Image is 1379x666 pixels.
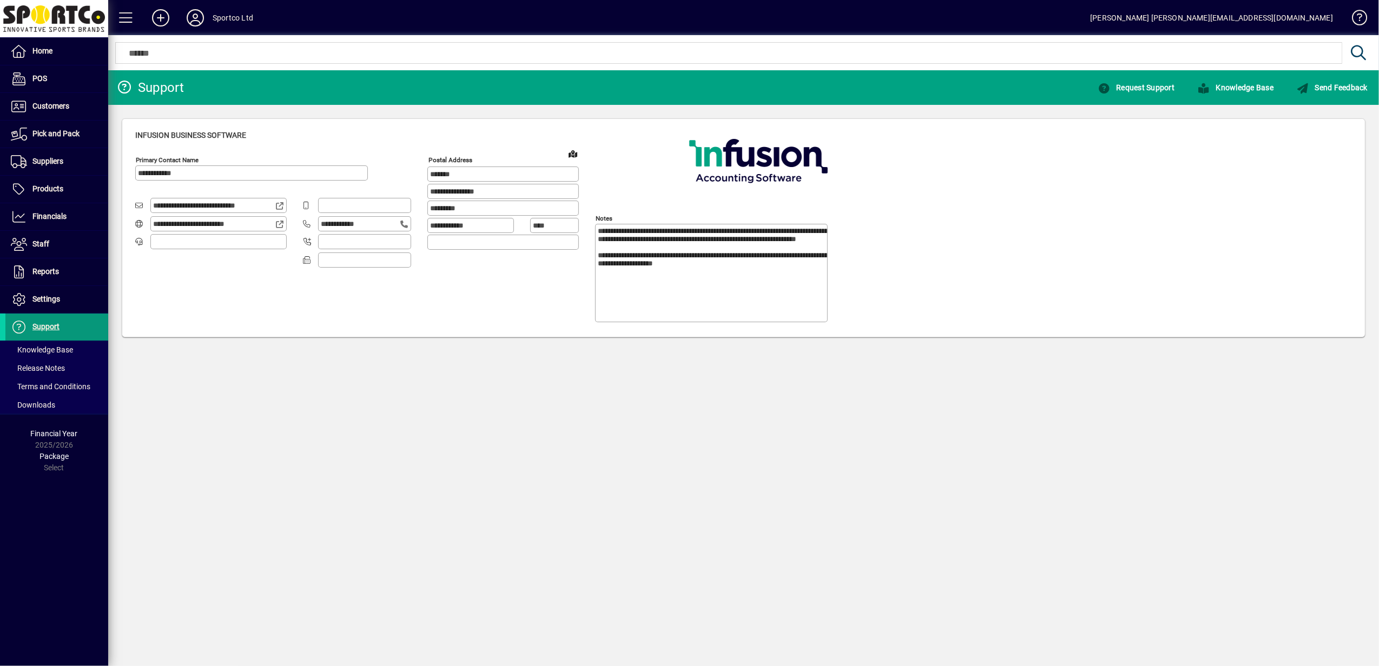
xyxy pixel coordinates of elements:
mat-label: Notes [596,215,612,222]
div: [PERSON_NAME] [PERSON_NAME][EMAIL_ADDRESS][DOMAIN_NAME] [1090,9,1333,26]
span: Support [32,322,60,331]
span: Customers [32,102,69,110]
a: Products [5,176,108,203]
a: Home [5,38,108,65]
span: Downloads [11,401,55,409]
button: Add [143,8,178,28]
span: Settings [32,295,60,303]
a: Reports [5,258,108,285]
button: Knowledge Base [1195,78,1276,97]
button: Profile [178,8,213,28]
div: Sportco Ltd [213,9,253,26]
a: Staff [5,231,108,258]
a: Financials [5,203,108,230]
a: Suppliers [5,148,108,175]
button: Send Feedback [1294,78,1370,97]
a: Release Notes [5,359,108,377]
span: Financials [32,212,67,221]
a: Pick and Pack [5,121,108,148]
a: POS [5,65,108,92]
span: Request Support [1098,83,1175,92]
div: Support [116,79,184,96]
a: Settings [5,286,108,313]
span: Send Feedback [1296,83,1368,92]
a: Knowledge Base [5,341,108,359]
span: Package [39,452,69,461]
a: Knowledge Base [1186,78,1285,97]
span: Home [32,46,52,55]
a: Downloads [5,396,108,414]
span: POS [32,74,47,83]
span: Knowledge Base [1197,83,1274,92]
a: View on map [564,145,582,162]
span: Staff [32,239,49,248]
span: Products [32,184,63,193]
span: Terms and Conditions [11,382,90,391]
span: Knowledge Base [11,345,73,354]
span: Infusion Business Software [135,131,246,139]
span: Financial Year [31,429,78,438]
a: Customers [5,93,108,120]
a: Knowledge Base [1344,2,1365,37]
mat-label: Primary Contact Name [136,156,199,164]
a: Terms and Conditions [5,377,108,396]
span: Pick and Pack [32,129,80,138]
button: Request Support [1095,78,1177,97]
span: Release Notes [11,364,65,372]
span: Reports [32,267,59,276]
span: Suppliers [32,157,63,165]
